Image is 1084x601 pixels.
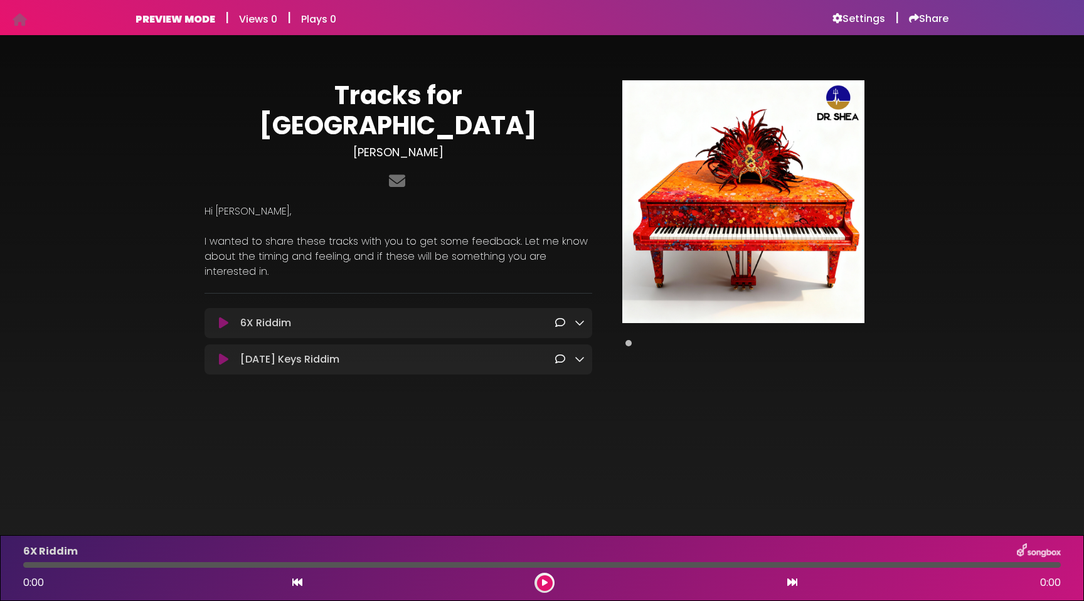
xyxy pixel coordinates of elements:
h5: | [287,10,291,25]
h6: Views 0 [239,13,277,25]
p: Hi [PERSON_NAME], [205,204,592,219]
p: 6X Riddim [240,316,291,331]
h3: [PERSON_NAME] [205,146,592,159]
h5: | [225,10,229,25]
a: Settings [832,13,885,25]
p: [DATE] Keys Riddim [240,352,339,367]
p: I wanted to share these tracks with you to get some feedback. Let me know about the timing and fe... [205,234,592,279]
h6: Plays 0 [301,13,336,25]
img: Main Media [622,80,864,322]
h6: PREVIEW MODE [135,13,215,25]
h5: | [895,10,899,25]
h1: Tracks for [GEOGRAPHIC_DATA] [205,80,592,141]
a: Share [909,13,948,25]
